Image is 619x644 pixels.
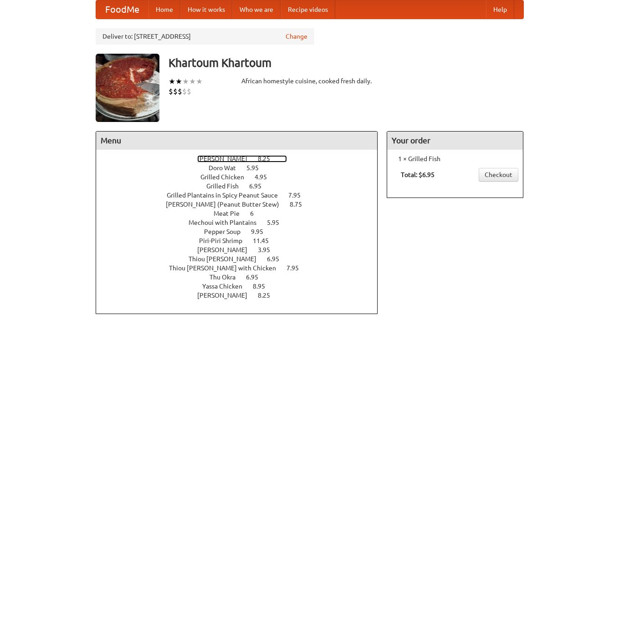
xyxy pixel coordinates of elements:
span: 8.25 [258,155,279,162]
span: Thiou [PERSON_NAME] [189,255,266,263]
a: Thiou [PERSON_NAME] 6.95 [189,255,296,263]
b: Total: $6.95 [401,171,435,178]
span: 8.95 [253,283,274,290]
span: 6.95 [249,183,271,190]
a: [PERSON_NAME] (Peanut Butter Stew) 8.75 [166,201,319,208]
a: Mechoui with Plantains 5.95 [189,219,296,226]
li: $ [169,86,173,96]
a: Who we are [232,0,281,19]
span: 8.75 [290,201,311,208]
a: Doro Wat 5.95 [209,164,276,172]
span: 4.95 [255,173,276,181]
a: Grilled Chicken 4.95 [200,173,284,181]
li: $ [178,86,182,96]
li: ★ [175,76,182,86]
li: $ [173,86,178,96]
h3: Khartoum Khartoum [169,54,524,72]
span: [PERSON_NAME] [197,292,256,299]
span: Grilled Chicken [200,173,253,181]
li: $ [187,86,191,96]
a: [PERSON_NAME] 8.25 [197,292,287,299]
span: 9.95 [251,228,272,235]
a: Change [286,32,307,41]
span: [PERSON_NAME] (Peanut Butter Stew) [166,201,288,208]
span: 5.95 [267,219,288,226]
span: Mechoui with Plantains [189,219,266,226]
li: ★ [182,76,189,86]
li: ★ [189,76,196,86]
span: [PERSON_NAME] [197,246,256,254]
span: Doro Wat [209,164,245,172]
a: Checkout [479,168,518,182]
a: [PERSON_NAME] 3.95 [197,246,287,254]
span: [PERSON_NAME] [197,155,256,162]
h4: Menu [96,132,378,150]
span: 6 [250,210,263,217]
span: 5.95 [246,164,268,172]
span: Thiou [PERSON_NAME] with Chicken [169,264,285,272]
span: Meat Pie [214,210,249,217]
span: Pepper Soup [204,228,250,235]
a: Pepper Soup 9.95 [204,228,280,235]
a: Thu Okra 6.95 [210,274,275,281]
span: 11.45 [253,237,278,244]
a: Home [148,0,180,19]
a: Help [486,0,514,19]
a: Grilled Plantains in Spicy Peanut Sauce 7.95 [167,192,317,199]
a: How it works [180,0,232,19]
li: $ [182,86,187,96]
span: Piri-Piri Shrimp [199,237,251,244]
span: 7.95 [286,264,308,272]
div: Deliver to: [STREET_ADDRESS] [96,28,314,45]
li: ★ [196,76,203,86]
li: 1 × Grilled Fish [392,154,518,163]
span: 6.95 [246,274,267,281]
span: Yassa Chicken [202,283,251,290]
span: 6.95 [267,255,288,263]
a: Thiou [PERSON_NAME] with Chicken 7.95 [169,264,316,272]
a: [PERSON_NAME] 8.25 [197,155,287,162]
a: Grilled Fish 6.95 [206,183,278,190]
a: Recipe videos [281,0,335,19]
li: ★ [169,76,175,86]
a: Meat Pie 6 [214,210,271,217]
a: FoodMe [96,0,148,19]
img: angular.jpg [96,54,159,122]
h4: Your order [387,132,523,150]
div: African homestyle cuisine, cooked fresh daily. [241,76,378,86]
a: Yassa Chicken 8.95 [202,283,282,290]
span: Thu Okra [210,274,245,281]
span: 3.95 [258,246,279,254]
span: 8.25 [258,292,279,299]
span: Grilled Fish [206,183,248,190]
span: 7.95 [288,192,310,199]
span: Grilled Plantains in Spicy Peanut Sauce [167,192,287,199]
a: Piri-Piri Shrimp 11.45 [199,237,286,244]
